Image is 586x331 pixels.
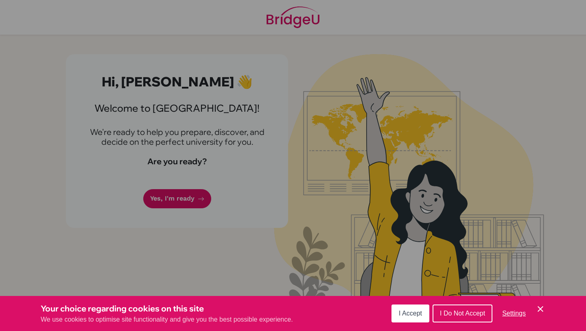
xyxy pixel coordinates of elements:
[399,310,422,317] span: I Accept
[502,310,526,317] span: Settings
[440,310,485,317] span: I Do Not Accept
[433,305,492,322] button: I Do Not Accept
[391,305,429,322] button: I Accept
[41,302,293,315] h3: Your choice regarding cookies on this site
[41,315,293,324] p: We use cookies to optimise site functionality and give you the best possible experience.
[536,304,545,314] button: Save and close
[496,305,532,322] button: Settings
